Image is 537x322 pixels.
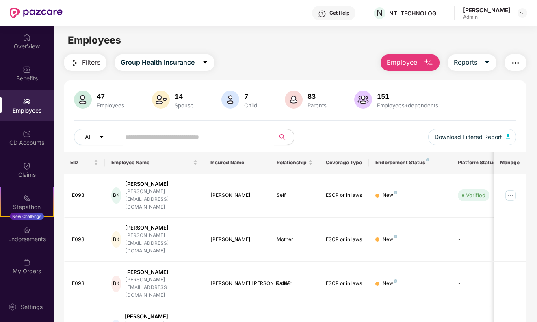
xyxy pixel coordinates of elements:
[381,54,440,71] button: Employee
[504,189,517,202] img: manageButton
[329,10,349,16] div: Get Help
[375,92,440,100] div: 151
[389,9,446,17] div: NTI TECHNOLOGIES PRIVATE LIMITED
[519,10,526,16] img: svg+xml;base64,PHN2ZyBpZD0iRHJvcGRvd24tMzJ4MzIiIHhtbG5zPSJodHRwOi8vd3d3LnczLm9yZy8yMDAwL3N2ZyIgd2...
[466,191,485,199] div: Verified
[125,188,197,211] div: [PERSON_NAME][EMAIL_ADDRESS][DOMAIN_NAME]
[125,268,197,276] div: [PERSON_NAME]
[428,129,517,145] button: Download Filtered Report
[125,180,197,188] div: [PERSON_NAME]
[23,258,31,266] img: svg+xml;base64,PHN2ZyBpZD0iTXlfT3JkZXJzIiBkYXRhLW5hbWU9Ik15IE9yZGVycyIgeG1sbnM9Imh0dHA6Ly93d3cudz...
[23,194,31,202] img: svg+xml;base64,PHN2ZyB4bWxucz0iaHR0cDovL3d3dy53My5vcmcvMjAwMC9zdmciIHdpZHRoPSIyMSIgaGVpZ2h0PSIyMC...
[10,213,44,220] div: New Challenge
[435,133,502,141] span: Download Filtered Report
[173,102,195,109] div: Spouse
[454,57,477,67] span: Reports
[319,152,369,174] th: Coverage Type
[274,129,294,145] button: search
[277,236,313,244] div: Mother
[318,10,326,18] img: svg+xml;base64,PHN2ZyBpZD0iSGVscC0zMngzMiIgeG1sbnM9Imh0dHA6Ly93d3cudzMub3JnLzIwMDAvc3ZnIiB3aWR0aD...
[326,236,362,244] div: ESCP or in laws
[277,191,313,199] div: Self
[111,276,121,292] div: BK
[210,236,264,244] div: [PERSON_NAME]
[173,92,195,100] div: 14
[463,14,510,20] div: Admin
[85,133,91,141] span: All
[23,33,31,41] img: svg+xml;base64,PHN2ZyBpZD0iSG9tZSIgeG1sbnM9Imh0dHA6Ly93d3cudzMub3JnLzIwMDAvc3ZnIiB3aWR0aD0iMjAiIG...
[82,57,100,67] span: Filters
[243,102,259,109] div: Child
[125,224,197,232] div: [PERSON_NAME]
[121,57,195,67] span: Group Health Insurance
[18,303,45,311] div: Settings
[285,91,303,109] img: svg+xml;base64,PHN2ZyB4bWxucz0iaHR0cDovL3d3dy53My5vcmcvMjAwMC9zdmciIHhtbG5zOnhsaW5rPSJodHRwOi8vd3...
[74,91,92,109] img: svg+xml;base64,PHN2ZyB4bWxucz0iaHR0cDovL3d3dy53My5vcmcvMjAwMC9zdmciIHhtbG5zOnhsaW5rPSJodHRwOi8vd3...
[221,91,239,109] img: svg+xml;base64,PHN2ZyB4bWxucz0iaHR0cDovL3d3dy53My5vcmcvMjAwMC9zdmciIHhtbG5zOnhsaW5rPSJodHRwOi8vd3...
[451,262,509,306] td: -
[95,92,126,100] div: 47
[23,130,31,138] img: svg+xml;base64,PHN2ZyBpZD0iQ0RfQWNjb3VudHMiIGRhdGEtbmFtZT0iQ0QgQWNjb3VudHMiIHhtbG5zPSJodHRwOi8vd3...
[458,159,502,166] div: Platform Status
[74,129,123,145] button: Allcaret-down
[204,152,270,174] th: Insured Name
[99,134,104,141] span: caret-down
[68,34,121,46] span: Employees
[23,65,31,74] img: svg+xml;base64,PHN2ZyBpZD0iQmVuZWZpdHMiIHhtbG5zPSJodHRwOi8vd3d3LnczLm9yZy8yMDAwL3N2ZyIgd2lkdGg9Ij...
[125,313,197,320] div: [PERSON_NAME]
[277,280,313,287] div: Father
[70,58,80,68] img: svg+xml;base64,PHN2ZyB4bWxucz0iaHR0cDovL3d3dy53My5vcmcvMjAwMC9zdmciIHdpZHRoPSIyNCIgaGVpZ2h0PSIyNC...
[306,102,328,109] div: Parents
[210,280,264,287] div: [PERSON_NAME] [PERSON_NAME]
[105,152,204,174] th: Employee Name
[243,92,259,100] div: 7
[72,191,99,199] div: E093
[95,102,126,109] div: Employees
[394,279,397,283] img: svg+xml;base64,PHN2ZyB4bWxucz0iaHR0cDovL3d3dy53My5vcmcvMjAwMC9zdmciIHdpZHRoPSI4IiBoZWlnaHQ9IjgiIH...
[277,159,307,166] span: Relationship
[494,152,526,174] th: Manage
[375,159,445,166] div: Endorsement Status
[463,6,510,14] div: [PERSON_NAME]
[394,191,397,194] img: svg+xml;base64,PHN2ZyB4bWxucz0iaHR0cDovL3d3dy53My5vcmcvMjAwMC9zdmciIHdpZHRoPSI4IiBoZWlnaHQ9IjgiIH...
[64,152,105,174] th: EID
[111,159,191,166] span: Employee Name
[72,236,99,244] div: E093
[202,59,208,66] span: caret-down
[424,58,433,68] img: svg+xml;base64,PHN2ZyB4bWxucz0iaHR0cDovL3d3dy53My5vcmcvMjAwMC9zdmciIHhtbG5zOnhsaW5rPSJodHRwOi8vd3...
[111,187,121,204] div: BK
[387,57,417,67] span: Employee
[1,203,53,211] div: Stepathon
[152,91,170,109] img: svg+xml;base64,PHN2ZyB4bWxucz0iaHR0cDovL3d3dy53My5vcmcvMjAwMC9zdmciIHhtbG5zOnhsaW5rPSJodHRwOi8vd3...
[125,232,197,255] div: [PERSON_NAME][EMAIL_ADDRESS][DOMAIN_NAME]
[64,54,106,71] button: Filters
[326,191,362,199] div: ESCP or in laws
[111,231,121,248] div: BK
[23,98,31,106] img: svg+xml;base64,PHN2ZyBpZD0iRW1wbG95ZWVzIiB4bWxucz0iaHR0cDovL3d3dy53My5vcmcvMjAwMC9zdmciIHdpZHRoPS...
[511,58,520,68] img: svg+xml;base64,PHN2ZyB4bWxucz0iaHR0cDovL3d3dy53My5vcmcvMjAwMC9zdmciIHdpZHRoPSIyNCIgaGVpZ2h0PSIyNC...
[326,280,362,287] div: ESCP or in laws
[451,218,509,262] td: -
[383,236,397,244] div: New
[484,59,490,66] span: caret-down
[72,280,99,287] div: E093
[383,191,397,199] div: New
[125,276,197,299] div: [PERSON_NAME][EMAIL_ADDRESS][DOMAIN_NAME]
[70,159,93,166] span: EID
[23,226,31,234] img: svg+xml;base64,PHN2ZyBpZD0iRW5kb3JzZW1lbnRzIiB4bWxucz0iaHR0cDovL3d3dy53My5vcmcvMjAwMC9zdmciIHdpZH...
[375,102,440,109] div: Employees+dependents
[377,8,383,18] span: N
[426,158,429,161] img: svg+xml;base64,PHN2ZyB4bWxucz0iaHR0cDovL3d3dy53My5vcmcvMjAwMC9zdmciIHdpZHRoPSI4IiBoZWlnaHQ9IjgiIH...
[354,91,372,109] img: svg+xml;base64,PHN2ZyB4bWxucz0iaHR0cDovL3d3dy53My5vcmcvMjAwMC9zdmciIHhtbG5zOnhsaW5rPSJodHRwOi8vd3...
[270,152,320,174] th: Relationship
[394,235,397,238] img: svg+xml;base64,PHN2ZyB4bWxucz0iaHR0cDovL3d3dy53My5vcmcvMjAwMC9zdmciIHdpZHRoPSI4IiBoZWlnaHQ9IjgiIH...
[10,8,63,18] img: New Pazcare Logo
[23,162,31,170] img: svg+xml;base64,PHN2ZyBpZD0iQ2xhaW0iIHhtbG5zPSJodHRwOi8vd3d3LnczLm9yZy8yMDAwL3N2ZyIgd2lkdGg9IjIwIi...
[448,54,496,71] button: Reportscaret-down
[506,134,510,139] img: svg+xml;base64,PHN2ZyB4bWxucz0iaHR0cDovL3d3dy53My5vcmcvMjAwMC9zdmciIHhtbG5zOnhsaW5rPSJodHRwOi8vd3...
[210,191,264,199] div: [PERSON_NAME]
[383,280,397,287] div: New
[9,303,17,311] img: svg+xml;base64,PHN2ZyBpZD0iU2V0dGluZy0yMHgyMCIgeG1sbnM9Imh0dHA6Ly93d3cudzMub3JnLzIwMDAvc3ZnIiB3aW...
[274,134,290,140] span: search
[115,54,214,71] button: Group Health Insurancecaret-down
